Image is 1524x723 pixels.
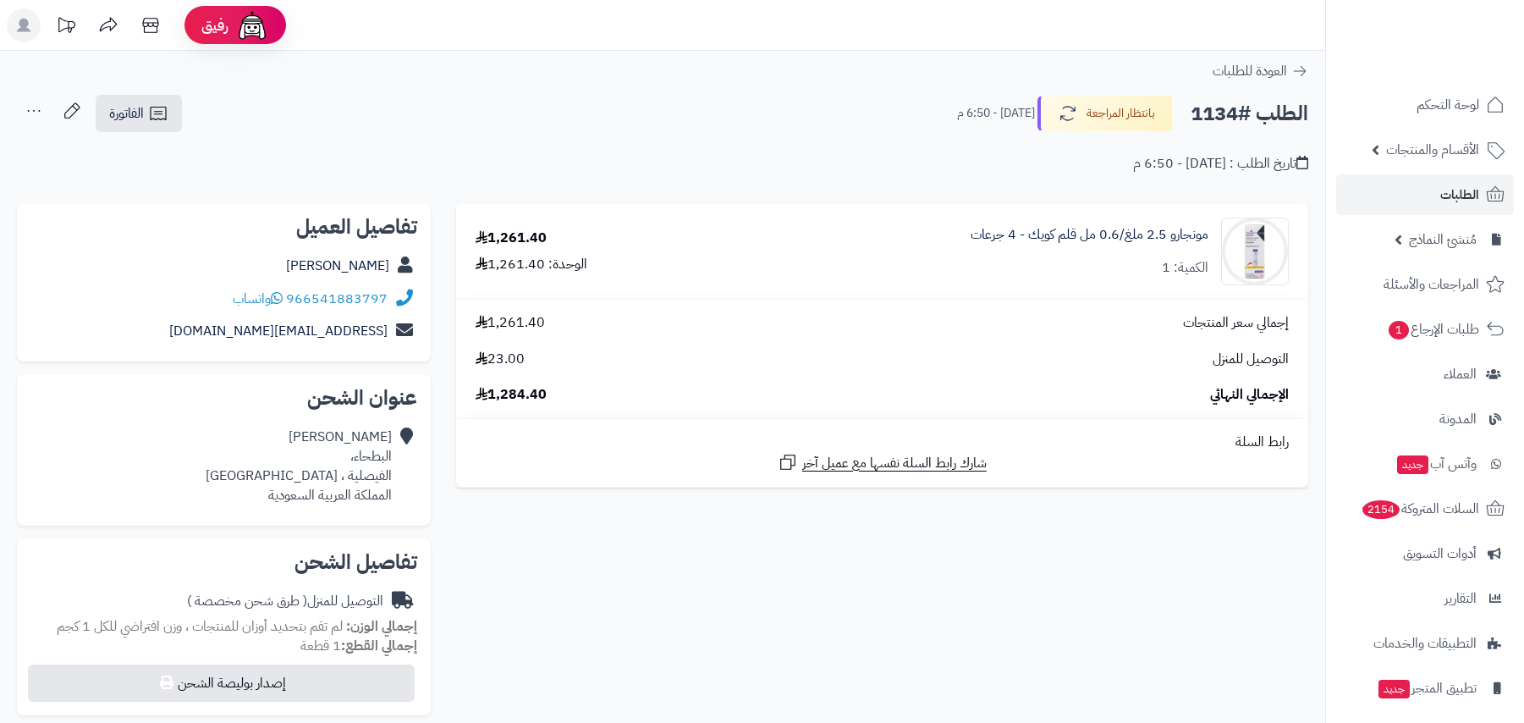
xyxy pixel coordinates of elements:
a: التطبيقات والخدمات [1336,623,1514,664]
a: السلات المتروكة2154 [1336,488,1514,529]
div: تاريخ الطلب : [DATE] - 6:50 م [1133,154,1308,174]
strong: إجمالي القطع: [341,636,417,656]
span: 1,261.40 [476,313,545,333]
h2: عنوان الشحن [30,388,417,408]
a: لوحة التحكم [1336,85,1514,125]
span: 1 [1389,321,1409,339]
button: إصدار بوليصة الشحن [28,665,415,702]
span: الأقسام والمنتجات [1386,138,1479,162]
img: ai-face.png [235,8,269,42]
a: شارك رابط السلة نفسها مع عميل آخر [778,452,987,473]
div: رابط السلة [463,433,1301,452]
span: 1,284.40 [476,385,547,405]
strong: إجمالي الوزن: [346,616,417,637]
a: التقارير [1336,578,1514,619]
span: مُنشئ النماذج [1409,228,1477,251]
span: تطبيق المتجر [1377,676,1477,700]
img: logo-2.png [1409,13,1508,48]
span: الفاتورة [109,103,144,124]
span: التوصيل للمنزل [1213,350,1289,369]
a: [PERSON_NAME] [286,256,389,276]
a: المدونة [1336,399,1514,439]
span: الطلبات [1440,183,1479,207]
a: تطبيق المتجرجديد [1336,668,1514,709]
span: وآتس آب [1395,452,1477,476]
span: 23.00 [476,350,525,369]
a: [EMAIL_ADDRESS][DOMAIN_NAME] [169,321,388,341]
div: 1,261.40 [476,229,547,248]
a: العملاء [1336,354,1514,395]
div: الكمية: 1 [1162,258,1208,278]
span: المدونة [1439,407,1477,431]
span: جديد [1397,455,1428,474]
small: 1 قطعة [300,636,417,656]
span: شارك رابط السلة نفسها مع عميل آخر [802,454,987,473]
a: تحديثات المنصة [45,8,87,47]
span: السلات المتروكة [1361,497,1479,521]
small: [DATE] - 6:50 م [957,105,1035,122]
h2: الطلب #1134 [1191,97,1308,131]
span: لوحة التحكم [1417,93,1479,117]
a: العودة للطلبات [1213,61,1308,81]
span: المراجعات والأسئلة [1384,273,1479,296]
a: 966541883797 [286,289,388,309]
div: التوصيل للمنزل [187,592,383,611]
span: رفيق [201,15,228,36]
a: واتساب [233,289,283,309]
span: الإجمالي النهائي [1210,385,1289,405]
span: إجمالي سعر المنتجات [1183,313,1289,333]
span: التقارير [1444,587,1477,610]
a: طلبات الإرجاع1 [1336,309,1514,350]
span: طلبات الإرجاع [1387,317,1479,341]
h2: تفاصيل الشحن [30,552,417,572]
span: لم تقم بتحديد أوزان للمنتجات ، وزن افتراضي للكل 1 كجم [57,616,343,637]
span: أدوات التسويق [1403,542,1477,566]
div: [PERSON_NAME] البطحاء، الفيصلية ، [GEOGRAPHIC_DATA] المملكة العربية السعودية [206,428,392,505]
span: 2154 [1362,500,1400,519]
span: العملاء [1444,362,1477,386]
a: أدوات التسويق [1336,533,1514,574]
img: 1752134925-Mounjaro%202.5mg-0.6ml%20pen%20bx4-90x90.jpg [1222,218,1288,285]
span: ( طرق شحن مخصصة ) [187,591,307,611]
a: الطلبات [1336,174,1514,215]
span: جديد [1378,680,1410,698]
span: العودة للطلبات [1213,61,1287,81]
button: بانتظار المراجعة [1037,96,1173,131]
a: وآتس آبجديد [1336,444,1514,484]
div: الوحدة: 1,261.40 [476,255,587,274]
span: التطبيقات والخدمات [1373,632,1477,655]
a: مونجارو 2.5 ملغ/0.6 مل قلم كويك - 4 جرعات [971,225,1208,245]
a: المراجعات والأسئلة [1336,264,1514,305]
a: الفاتورة [96,95,182,132]
h2: تفاصيل العميل [30,217,417,237]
